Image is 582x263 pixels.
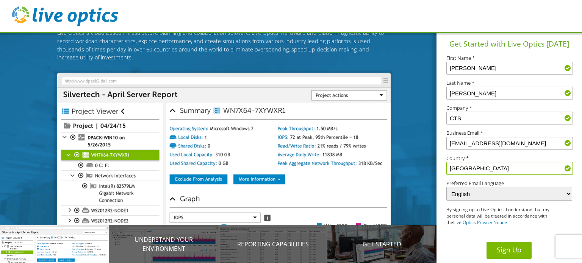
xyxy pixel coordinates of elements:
[446,131,572,135] label: Business Email *
[57,73,391,241] img: Introducing Live Optics
[12,6,118,26] img: live_optics_svg.svg
[446,181,572,186] label: Preferred Email Language
[218,240,327,249] p: Reporting Capabilities
[446,106,572,110] label: Company *
[327,240,436,249] p: Get Started
[446,56,572,61] label: First Name *
[446,156,572,161] label: Country *
[487,242,532,259] button: Sign Up
[446,81,572,86] label: Last Name *
[109,235,218,253] p: Understand your environment
[453,219,507,226] a: Live Optics Privacy Notice
[446,207,559,226] p: By signing up to Live Optics, I understand that my personal data will be treated in accordance wi...
[440,39,579,50] h1: Get Started with Live Optics [DATE]
[57,29,391,61] p: Live Optics is cloud based infrastructure planning and collaboration software. Live Optics' hardw...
